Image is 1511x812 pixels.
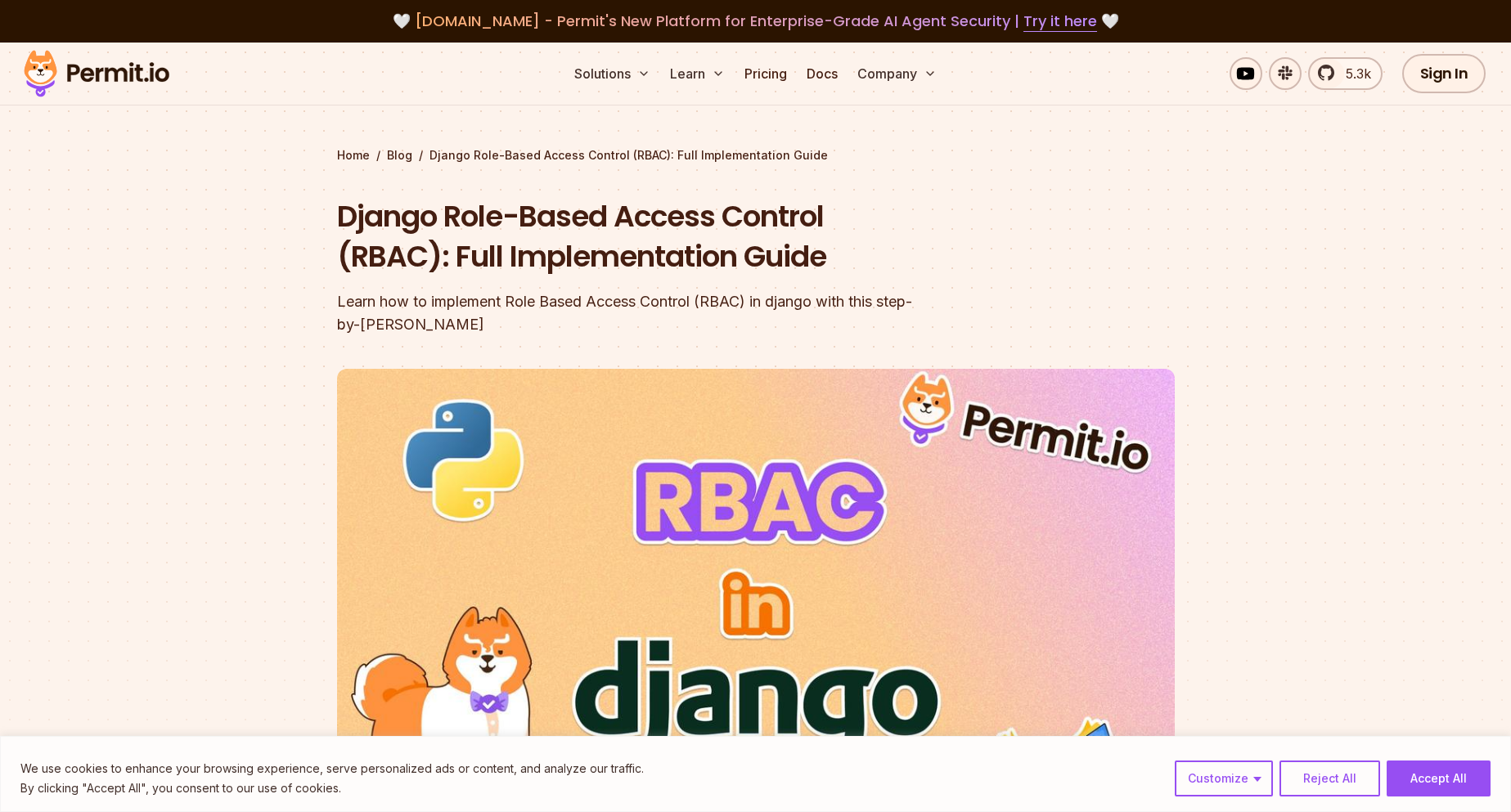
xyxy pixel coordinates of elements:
[415,11,1097,31] span: [DOMAIN_NAME] - Permit's New Platform for Enterprise-Grade AI Agent Security |
[39,10,1472,33] div: 🤍 🤍
[1402,54,1486,93] a: Sign In
[851,57,943,90] button: Company
[337,147,1175,164] div: / /
[337,290,965,336] div: Learn how to implement Role Based Access Control (RBAC) in django with this step-by-[PERSON_NAME]
[663,57,731,90] button: Learn
[1023,11,1097,32] a: Try it here
[337,147,370,164] a: Home
[568,57,657,90] button: Solutions
[738,57,794,90] a: Pricing
[337,196,965,277] h1: Django Role-Based Access Control (RBAC): Full Implementation Guide
[800,57,844,90] a: Docs
[387,147,412,164] a: Blog
[1279,760,1380,796] button: Reject All
[1387,760,1491,796] button: Accept All
[16,46,177,101] img: Permit logo
[20,759,644,778] p: We use cookies to enhance your browsing experience, serve personalized ads or content, and analyz...
[1175,760,1273,796] button: Customize
[1308,57,1383,90] a: 5.3k
[20,778,644,798] p: By clicking "Accept All", you consent to our use of cookies.
[1336,64,1371,83] span: 5.3k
